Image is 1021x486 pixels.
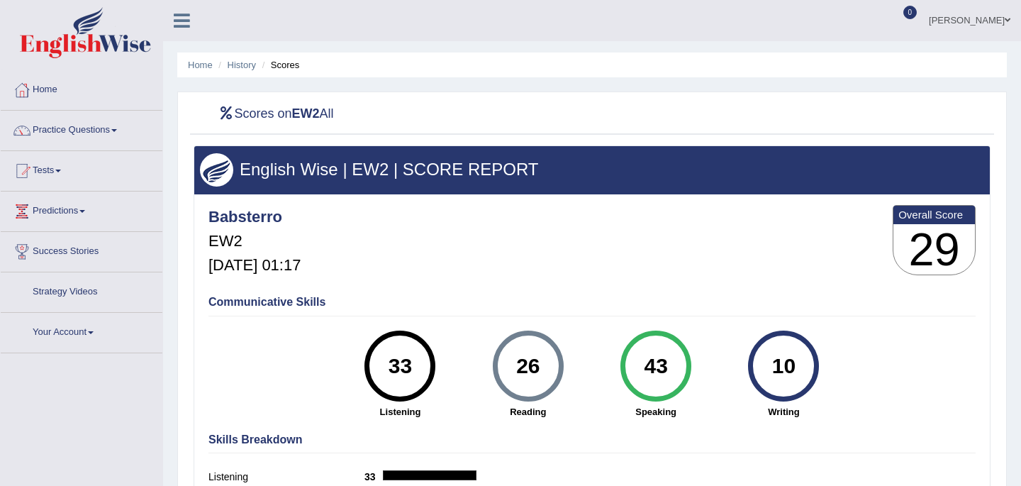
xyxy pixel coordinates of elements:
[893,224,975,275] h3: 29
[758,336,810,396] div: 10
[208,470,364,485] label: Listening
[259,58,300,72] li: Scores
[727,405,840,419] strong: Writing
[599,405,713,419] strong: Speaking
[343,405,457,419] strong: Listening
[208,233,301,250] h5: EW2
[903,6,917,19] span: 0
[200,153,233,187] img: wings.png
[1,70,162,106] a: Home
[374,336,426,396] div: 33
[630,336,681,396] div: 43
[208,433,976,446] h4: Skills Breakdown
[188,60,213,70] a: Home
[472,405,585,419] strong: Reading
[502,336,554,396] div: 26
[194,104,334,125] h2: Scores on All
[364,471,383,482] b: 33
[292,106,320,121] b: EW2
[1,151,162,187] a: Tests
[1,313,162,348] a: Your Account
[1,192,162,227] a: Predictions
[898,209,970,221] b: Overall Score
[208,257,301,274] h5: [DATE] 01:17
[200,160,984,179] h3: English Wise | EW2 | SCORE REPORT
[1,272,162,308] a: Strategy Videos
[1,232,162,267] a: Success Stories
[228,60,256,70] a: History
[1,111,162,146] a: Practice Questions
[208,296,976,309] h4: Communicative Skills
[208,209,301,226] h4: Babsterro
